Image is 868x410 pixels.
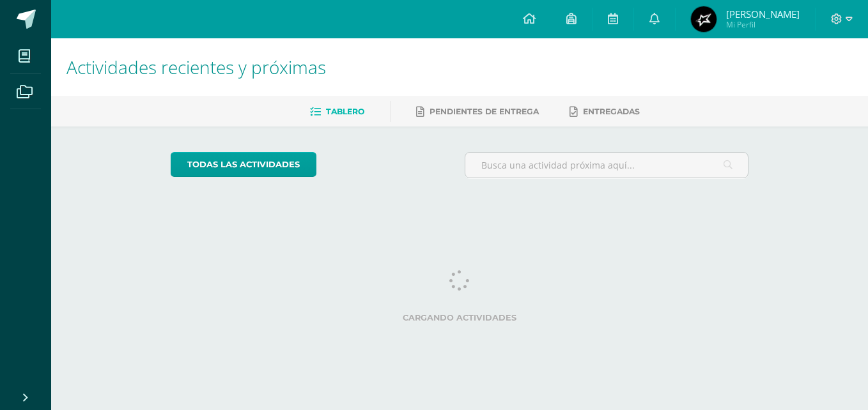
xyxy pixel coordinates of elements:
[430,107,539,116] span: Pendientes de entrega
[66,55,326,79] span: Actividades recientes y próximas
[171,152,316,177] a: todas las Actividades
[583,107,640,116] span: Entregadas
[465,153,748,178] input: Busca una actividad próxima aquí...
[310,102,364,122] a: Tablero
[726,19,800,30] span: Mi Perfil
[570,102,640,122] a: Entregadas
[171,313,749,323] label: Cargando actividades
[326,107,364,116] span: Tablero
[416,102,539,122] a: Pendientes de entrega
[691,6,717,32] img: 600ebf21ea1ef123e3920703b643b294.png
[726,8,800,20] span: [PERSON_NAME]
